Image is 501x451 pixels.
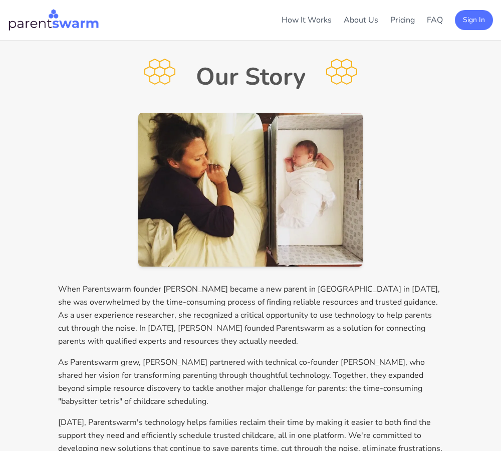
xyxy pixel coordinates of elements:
button: Sign In [455,10,493,30]
a: Sign In [455,14,493,25]
img: Parentswarm Logo [8,8,99,32]
img: Parent and baby sleeping peacefully [138,113,363,267]
a: How It Works [282,15,332,26]
a: FAQ [427,15,443,26]
p: As Parentswarm grew, [PERSON_NAME] partnered with technical co-founder [PERSON_NAME], who shared ... [58,356,443,408]
p: When Parentswarm founder [PERSON_NAME] became a new parent in [GEOGRAPHIC_DATA] in [DATE], she wa... [58,283,443,348]
h1: Our Story [196,65,306,89]
a: About Us [344,15,378,26]
a: Pricing [390,15,415,26]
